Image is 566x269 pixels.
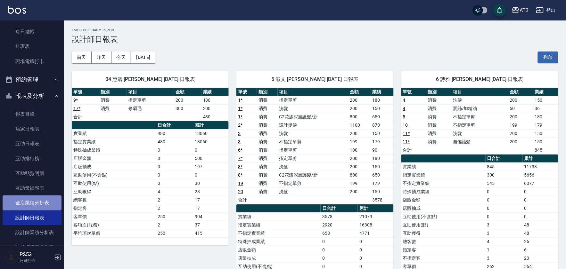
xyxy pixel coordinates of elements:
button: AT3 [509,4,531,17]
td: 消費 [99,96,126,104]
th: 類別 [257,88,277,96]
td: 0 [486,196,523,204]
td: 180 [371,154,394,162]
td: 200 [348,187,371,196]
td: 總客數 [72,196,156,204]
td: 洗髮 [278,187,349,196]
th: 業績 [201,88,229,96]
td: 300 [201,104,229,113]
td: 自備護髮 [451,138,508,146]
td: 消費 [257,187,277,196]
th: 單號 [236,88,257,96]
h5: PS53 [20,251,52,258]
td: 店販抽成 [72,162,156,171]
td: 480 [156,129,193,138]
td: 200 [508,138,533,146]
span: 5 淑文 [PERSON_NAME] [DATE] 日報表 [244,76,386,83]
td: 合計 [236,196,257,204]
td: 4 [156,187,193,196]
span: 04 惠麗 [PERSON_NAME] [DATE] 日報表 [79,76,221,83]
button: 列印 [538,51,558,63]
td: 不指定單剪 [278,138,349,146]
td: 415 [193,229,229,237]
td: 互助使用(點) [401,221,486,229]
td: 平均項次單價 [72,229,156,237]
button: 報表及分析 [3,88,62,104]
a: 5 [403,114,406,119]
td: 消費 [257,146,277,154]
td: 消費 [257,179,277,187]
th: 業績 [371,88,394,96]
td: 150 [371,187,394,196]
td: 150 [533,129,558,138]
td: 0 [321,246,358,254]
button: 前天 [72,51,92,63]
td: 658 [321,229,358,237]
td: 0 [156,179,193,187]
td: 16308 [358,221,393,229]
td: 3578 [321,212,358,221]
th: 項目 [278,88,349,96]
td: 0 [523,196,558,204]
td: 消費 [257,113,277,121]
td: 合計 [401,146,426,154]
td: 845 [533,146,558,154]
td: 11733 [523,162,558,171]
a: 每日結帳 [3,24,62,39]
td: 0 [321,237,358,246]
a: 設計師業績分析表 [3,225,62,240]
a: 互助點數明細 [3,166,62,181]
td: 消費 [426,96,451,104]
td: 845 [486,162,523,171]
td: 200 [508,129,533,138]
td: 800 [348,171,371,179]
td: 特殊抽成業績 [72,146,156,154]
table: a dense table [72,88,229,121]
td: 13060 [193,138,229,146]
td: 指定單剪 [278,154,349,162]
td: 指定單剪 [278,146,349,154]
a: 4 [403,98,406,103]
td: 179 [371,179,394,187]
td: 指定單剪 [127,96,174,104]
td: 0 [523,204,558,212]
th: 單號 [72,88,99,96]
td: 消費 [257,96,277,104]
button: 登出 [534,4,558,16]
td: 200 [508,96,533,104]
td: 店販金額 [236,246,321,254]
td: 客單價 [72,212,156,221]
td: 904 [193,212,229,221]
td: 不指定單剪 [451,113,508,121]
td: 3 [486,221,523,229]
td: 36 [533,104,558,113]
td: 不指定實業績 [236,229,321,237]
th: 累計 [193,121,229,130]
a: 3 [238,139,241,144]
td: 指定單剪 [278,96,349,104]
td: 6077 [523,179,558,187]
td: 不指定實業績 [401,179,486,187]
span: 6 詩雅 [PERSON_NAME] [DATE] 日報表 [409,76,551,83]
td: 48 [523,229,558,237]
button: 昨天 [92,51,111,63]
a: 店家日報表 [3,122,62,136]
a: 報表目錄 [3,107,62,122]
td: 消費 [257,162,277,171]
td: 0 [193,146,229,154]
table: a dense table [72,121,229,238]
button: 今天 [111,51,131,63]
td: 消費 [257,121,277,129]
td: 48 [523,221,558,229]
a: 設計師業績月報表 [3,240,62,255]
td: 17 [193,196,229,204]
td: 消費 [426,121,451,129]
td: 指定實業績 [401,171,486,179]
td: 消費 [426,138,451,146]
td: 合計 [72,113,99,121]
th: 金額 [348,88,371,96]
td: 90 [371,146,394,154]
td: 潤絲/加精油 [451,104,508,113]
td: 870 [371,121,394,129]
a: 互助日報表 [3,136,62,151]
